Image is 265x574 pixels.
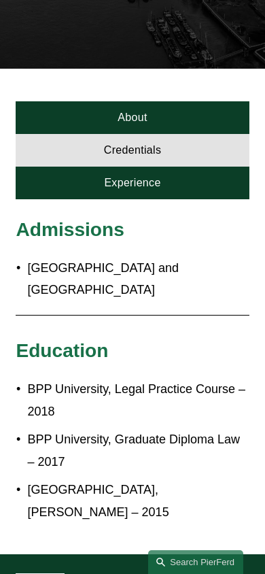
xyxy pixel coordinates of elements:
a: Credentials [16,134,249,167]
span: Admissions [16,219,124,240]
a: Experience [16,167,249,199]
span: Education [16,340,108,361]
p: BPP University, Legal Practice Course – 2018 [27,378,249,422]
p: [GEOGRAPHIC_DATA], [PERSON_NAME] – 2015 [27,479,249,523]
p: [GEOGRAPHIC_DATA] and [GEOGRAPHIC_DATA] [27,257,249,301]
a: Search this site [148,550,243,574]
p: BPP University, Graduate Diploma Law – 2017 [27,428,249,473]
a: About [16,101,249,134]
